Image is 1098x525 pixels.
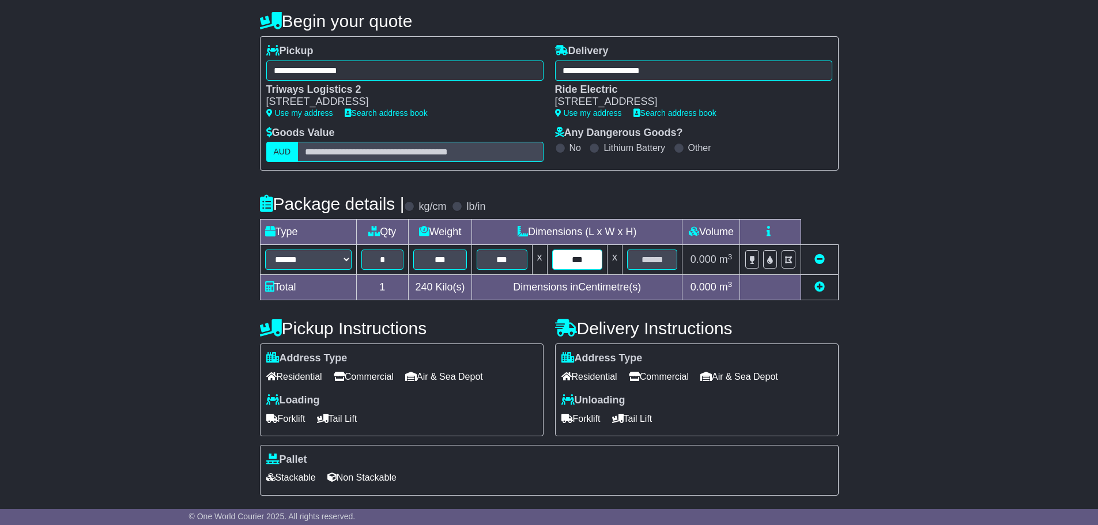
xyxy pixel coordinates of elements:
div: Ride Electric [555,84,821,96]
span: Commercial [334,368,394,386]
span: 0.000 [691,254,716,265]
td: Dimensions in Centimetre(s) [472,275,682,300]
span: Air & Sea Depot [700,368,778,386]
sup: 3 [728,280,733,289]
td: Qty [356,220,409,245]
label: Goods Value [266,127,335,139]
a: Use my address [555,108,622,118]
span: Commercial [629,368,689,386]
span: Non Stackable [327,469,397,486]
div: Triways Logistics 2 [266,84,532,96]
label: Any Dangerous Goods? [555,127,683,139]
div: [STREET_ADDRESS] [266,96,532,108]
span: 240 [416,281,433,293]
label: Pickup [266,45,314,58]
div: [STREET_ADDRESS] [555,96,821,108]
label: AUD [266,142,299,162]
span: Forklift [266,410,305,428]
span: Stackable [266,469,316,486]
a: Search address book [345,108,428,118]
label: Loading [266,394,320,407]
span: Tail Lift [317,410,357,428]
label: Address Type [561,352,643,365]
td: Volume [682,220,740,245]
span: Tail Lift [612,410,652,428]
a: Add new item [814,281,825,293]
span: Residential [266,368,322,386]
label: kg/cm [418,201,446,213]
h4: Pickup Instructions [260,319,544,338]
h4: Package details | [260,194,405,213]
td: 1 [356,275,409,300]
a: Search address book [633,108,716,118]
td: Weight [409,220,472,245]
label: Address Type [266,352,348,365]
sup: 3 [728,252,733,261]
label: Delivery [555,45,609,58]
a: Remove this item [814,254,825,265]
label: Lithium Battery [603,142,665,153]
span: Air & Sea Depot [405,368,483,386]
span: Forklift [561,410,601,428]
label: No [569,142,581,153]
label: Pallet [266,454,307,466]
span: m [719,254,733,265]
h4: Begin your quote [260,12,839,31]
td: Dimensions (L x W x H) [472,220,682,245]
td: Type [260,220,356,245]
label: Other [688,142,711,153]
h4: Delivery Instructions [555,319,839,338]
label: lb/in [466,201,485,213]
span: m [719,281,733,293]
span: © One World Courier 2025. All rights reserved. [189,512,356,521]
a: Use my address [266,108,333,118]
td: x [532,245,547,275]
span: Residential [561,368,617,386]
td: x [607,245,622,275]
td: Kilo(s) [409,275,472,300]
td: Total [260,275,356,300]
label: Unloading [561,394,625,407]
span: 0.000 [691,281,716,293]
